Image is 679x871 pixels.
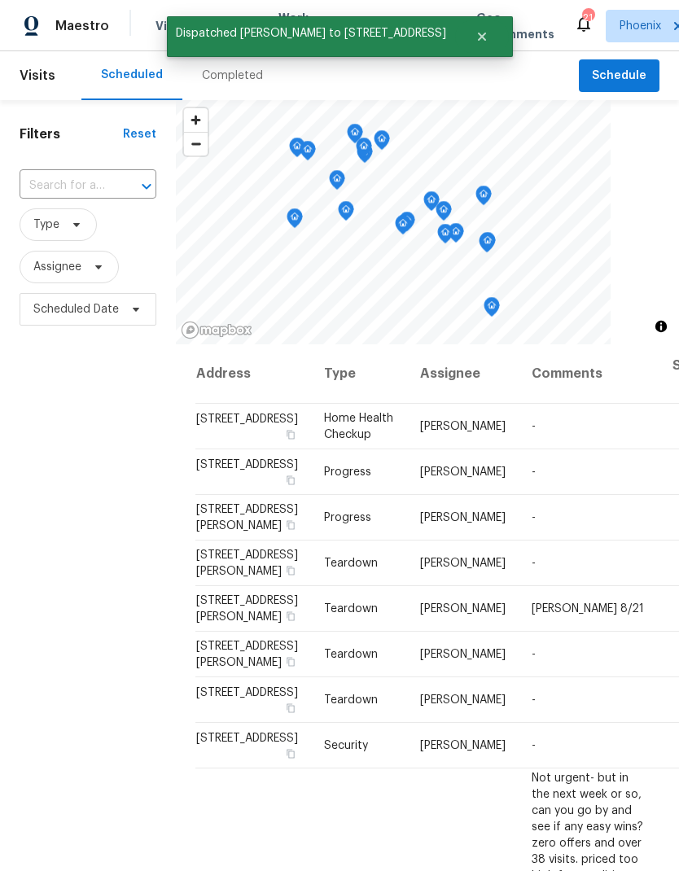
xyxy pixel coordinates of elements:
[436,201,452,226] div: Map marker
[420,649,506,660] span: [PERSON_NAME]
[101,67,163,83] div: Scheduled
[532,421,536,432] span: -
[651,317,671,336] button: Toggle attribution
[455,20,509,53] button: Close
[184,133,208,155] span: Zoom out
[329,170,345,195] div: Map marker
[437,224,453,249] div: Map marker
[532,649,536,660] span: -
[202,68,263,84] div: Completed
[167,16,455,50] span: Dispatched [PERSON_NAME] to [STREET_ADDRESS]
[347,124,363,149] div: Map marker
[135,175,158,198] button: Open
[278,10,320,42] span: Work Orders
[374,130,390,155] div: Map marker
[196,733,298,744] span: [STREET_ADDRESS]
[407,344,519,404] th: Assignee
[448,223,464,248] div: Map marker
[287,208,303,234] div: Map marker
[356,138,372,163] div: Map marker
[196,687,298,698] span: [STREET_ADDRESS]
[55,18,109,34] span: Maestro
[420,603,506,615] span: [PERSON_NAME]
[176,100,611,344] canvas: Map
[420,421,506,432] span: [PERSON_NAME]
[423,191,440,217] div: Map marker
[532,694,536,706] span: -
[33,301,119,317] span: Scheduled Date
[324,740,368,751] span: Security
[324,694,378,706] span: Teardown
[592,66,646,86] span: Schedule
[480,232,496,257] div: Map marker
[579,59,659,93] button: Schedule
[532,466,536,478] span: -
[484,297,500,322] div: Map marker
[656,317,666,335] span: Toggle attribution
[184,132,208,155] button: Zoom out
[324,603,378,615] span: Teardown
[20,173,111,199] input: Search for an address...
[532,603,644,615] span: [PERSON_NAME] 8/21
[283,746,298,761] button: Copy Address
[532,558,536,569] span: -
[20,58,55,94] span: Visits
[196,549,298,577] span: [STREET_ADDRESS][PERSON_NAME]
[196,595,298,623] span: [STREET_ADDRESS][PERSON_NAME]
[479,233,495,258] div: Map marker
[532,740,536,751] span: -
[20,126,123,142] h1: Filters
[420,466,506,478] span: [PERSON_NAME]
[156,18,189,34] span: Visits
[475,186,492,211] div: Map marker
[324,649,378,660] span: Teardown
[420,512,506,523] span: [PERSON_NAME]
[196,459,298,471] span: [STREET_ADDRESS]
[181,321,252,339] a: Mapbox homepage
[338,201,354,226] div: Map marker
[283,654,298,669] button: Copy Address
[582,10,594,26] div: 21
[33,217,59,233] span: Type
[196,504,298,532] span: [STREET_ADDRESS][PERSON_NAME]
[519,344,659,404] th: Comments
[399,212,415,237] div: Map marker
[395,215,411,240] div: Map marker
[476,10,554,42] span: Geo Assignments
[196,414,298,425] span: [STREET_ADDRESS]
[123,126,156,142] div: Reset
[532,512,536,523] span: -
[420,694,506,706] span: [PERSON_NAME]
[300,141,316,166] div: Map marker
[184,108,208,132] button: Zoom in
[620,18,661,34] span: Phoenix
[283,701,298,716] button: Copy Address
[289,138,305,163] div: Map marker
[196,641,298,668] span: [STREET_ADDRESS][PERSON_NAME]
[420,740,506,751] span: [PERSON_NAME]
[195,344,311,404] th: Address
[33,259,81,275] span: Assignee
[420,558,506,569] span: [PERSON_NAME]
[283,609,298,624] button: Copy Address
